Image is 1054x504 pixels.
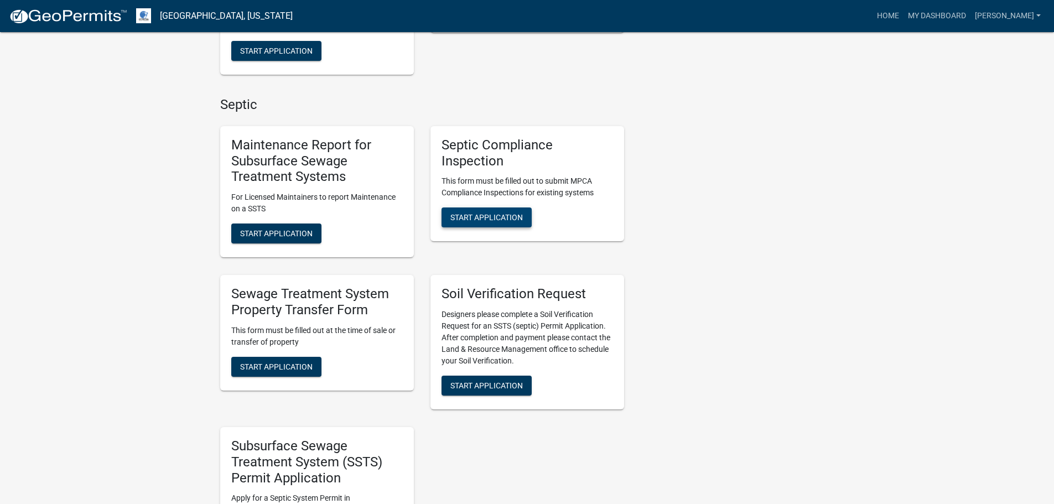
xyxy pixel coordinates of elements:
a: My Dashboard [904,6,970,27]
button: Start Application [442,207,532,227]
button: Start Application [442,376,532,396]
button: Start Application [231,41,321,61]
img: Otter Tail County, Minnesota [136,8,151,23]
a: Home [873,6,904,27]
a: [GEOGRAPHIC_DATA], [US_STATE] [160,7,293,25]
h4: Septic [220,97,624,113]
span: Start Application [240,46,313,55]
h5: Sewage Treatment System Property Transfer Form [231,286,403,318]
button: Start Application [231,357,321,377]
h5: Septic Compliance Inspection [442,137,613,169]
h5: Soil Verification Request [442,286,613,302]
h5: Maintenance Report for Subsurface Sewage Treatment Systems [231,137,403,185]
span: Start Application [450,213,523,222]
button: Start Application [231,224,321,243]
span: Start Application [450,381,523,390]
p: This form must be filled out at the time of sale or transfer of property [231,325,403,348]
a: [PERSON_NAME] [970,6,1045,27]
p: Designers please complete a Soil Verification Request for an SSTS (septic) Permit Application. Af... [442,309,613,367]
p: This form must be filled out to submit MPCA Compliance Inspections for existing systems [442,175,613,199]
h5: Subsurface Sewage Treatment System (SSTS) Permit Application [231,438,403,486]
span: Start Application [240,229,313,238]
p: For Licensed Maintainers to report Maintenance on a SSTS [231,191,403,215]
span: Start Application [240,362,313,371]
